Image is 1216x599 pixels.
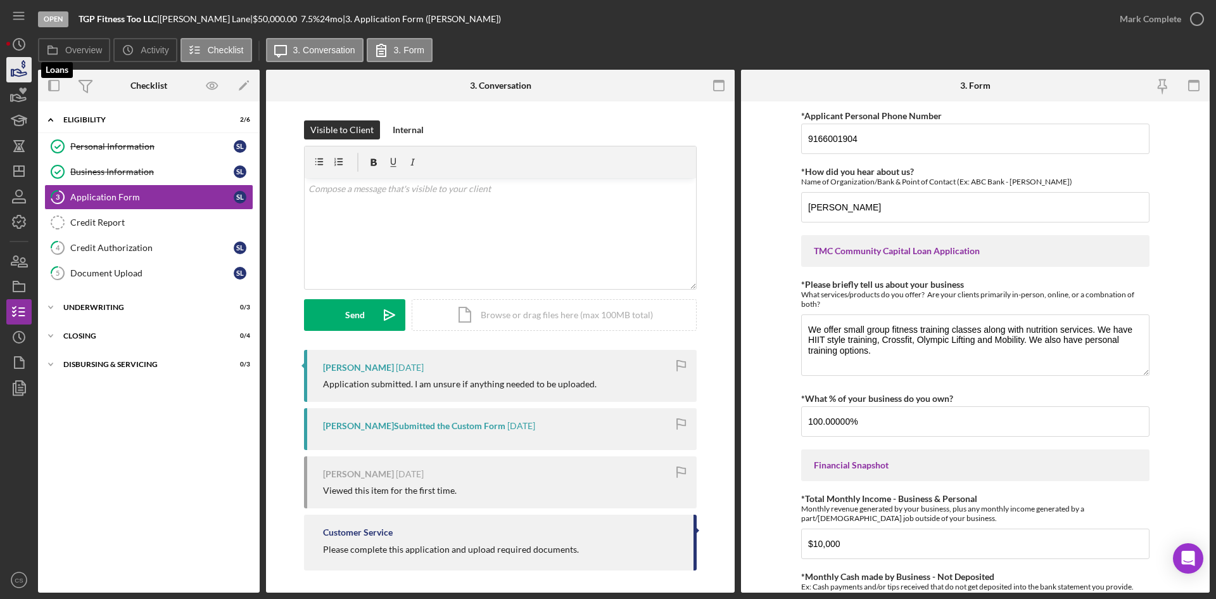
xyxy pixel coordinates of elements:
div: [PERSON_NAME] [323,363,394,373]
div: Financial Snapshot [814,460,1137,470]
label: Checklist [208,45,244,55]
div: Visible to Client [310,120,374,139]
div: Checklist [130,81,167,91]
div: Eligibility [63,116,218,124]
div: 3. Conversation [470,81,531,91]
div: 2 / 6 [227,116,250,124]
div: Underwriting [63,304,218,311]
button: Send [304,299,405,331]
div: Personal Information [70,141,234,151]
div: Open Intercom Messenger [1173,543,1203,574]
button: Checklist [180,38,252,62]
div: Business Information [70,167,234,177]
div: Application submitted. I am unsure if anything needed to be uploaded. [323,379,597,389]
div: 7.5 % [301,14,320,24]
div: Mark Complete [1120,6,1181,32]
div: What services/products do you offer? Are your clients primarily in-person, online, or a combnatio... [801,290,1149,309]
button: 3. Form [367,38,433,62]
a: Business InformationSL [44,159,253,184]
label: *Applicant Personal Phone Number [801,110,942,121]
div: Closing [63,332,218,340]
div: 0 / 3 [227,304,250,311]
a: 3Application FormSL [44,184,253,210]
div: Credit Report [70,217,253,228]
div: S L [234,191,246,203]
time: 2025-07-28 17:57 [507,421,535,431]
div: Name of Organization/Bank & Point of Contact (Ex: ABC Bank - [PERSON_NAME]) [801,177,1149,186]
label: *Monthly Cash made by Business - Not Deposited [801,571,994,582]
label: 3. Conversation [293,45,355,55]
div: 0 / 3 [227,361,250,368]
div: Send [345,299,365,331]
tspan: 3 [56,193,60,201]
label: Activity [141,45,168,55]
div: Internal [393,120,424,139]
div: Viewed this item for the first time. [323,486,457,496]
label: *Total Monthly Income - Business & Personal [801,493,977,504]
div: Document Upload [70,268,234,278]
div: S L [234,267,246,280]
div: Application Form [70,192,234,202]
div: Disbursing & Servicing [63,361,218,368]
button: Overview [38,38,110,62]
div: Monthly revenue generated by your business, plus any monthly income generated by a part/[DEMOGRAP... [801,504,1149,523]
div: S L [234,242,246,254]
label: *Please briefly tell us about your business [801,279,964,290]
tspan: 5 [56,269,60,277]
div: Credit Authorization [70,243,234,253]
div: 24 mo [320,14,343,24]
time: 2025-07-28 17:49 [396,469,424,479]
button: Activity [113,38,177,62]
div: | 3. Application Form ([PERSON_NAME]) [343,14,501,24]
tspan: 4 [56,243,60,252]
textarea: We offer small group fitness training classes along with nutrition services. We have HIIT style t... [801,314,1149,375]
button: Visible to Client [304,120,380,139]
button: Mark Complete [1107,6,1210,32]
label: 3. Form [394,45,424,55]
text: CS [15,577,23,584]
a: 4Credit AuthorizationSL [44,235,253,261]
a: Personal InformationSL [44,134,253,159]
label: Overview [65,45,102,55]
button: 3. Conversation [266,38,364,62]
a: 5Document UploadSL [44,261,253,286]
a: Credit Report [44,210,253,235]
div: Please complete this application and upload required documents. [323,544,579,555]
div: S L [234,140,246,153]
button: CS [6,567,32,593]
button: Internal [386,120,430,139]
time: 2025-07-28 18:54 [396,363,424,373]
div: 0 / 4 [227,332,250,340]
div: TMC Community Capital Loan Application [814,246,1137,256]
div: Open [38,11,68,27]
label: *What % of your business do you own? [801,393,953,404]
div: Customer Service [323,527,393,538]
div: S L [234,165,246,178]
div: | [79,14,160,24]
b: TGP Fitness Too LLC [79,13,157,24]
div: 3. Form [960,81,991,91]
div: [PERSON_NAME] Submitted the Custom Form [323,421,505,431]
div: [PERSON_NAME] [323,469,394,479]
div: $50,000.00 [253,14,301,24]
div: [PERSON_NAME] Lane | [160,14,253,24]
label: *How did you hear about us? [801,166,914,177]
